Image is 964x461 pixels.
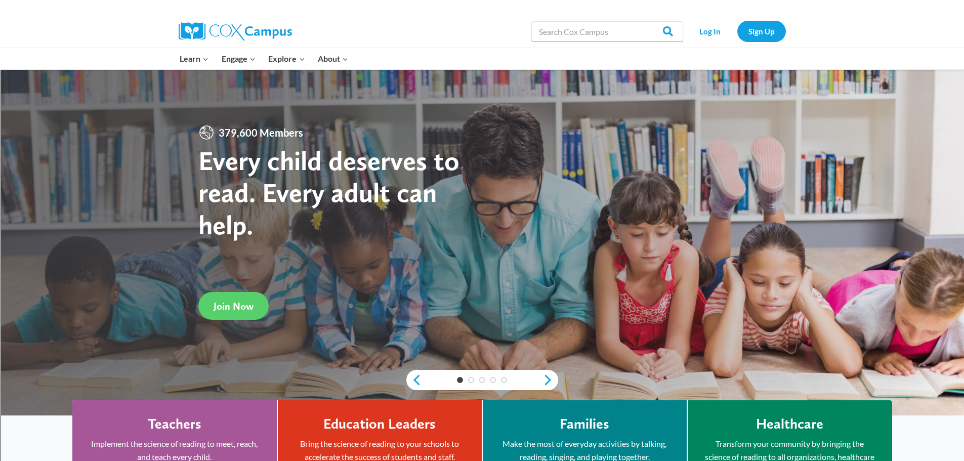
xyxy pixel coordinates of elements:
[688,21,786,41] nav: Secondary Navigation
[174,48,355,69] nav: Primary Navigation
[148,415,201,433] h4: Teachers
[318,52,348,65] span: About
[531,21,683,41] input: Search Cox Campus
[323,415,436,433] h4: Education Leaders
[180,52,208,65] span: Learn
[737,21,786,41] a: Sign Up
[222,52,256,65] span: Engage
[179,22,292,40] img: Cox Campus
[688,21,732,41] a: Log In
[756,415,823,433] h4: Healthcare
[268,52,305,65] span: Explore
[560,415,609,433] h4: Families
